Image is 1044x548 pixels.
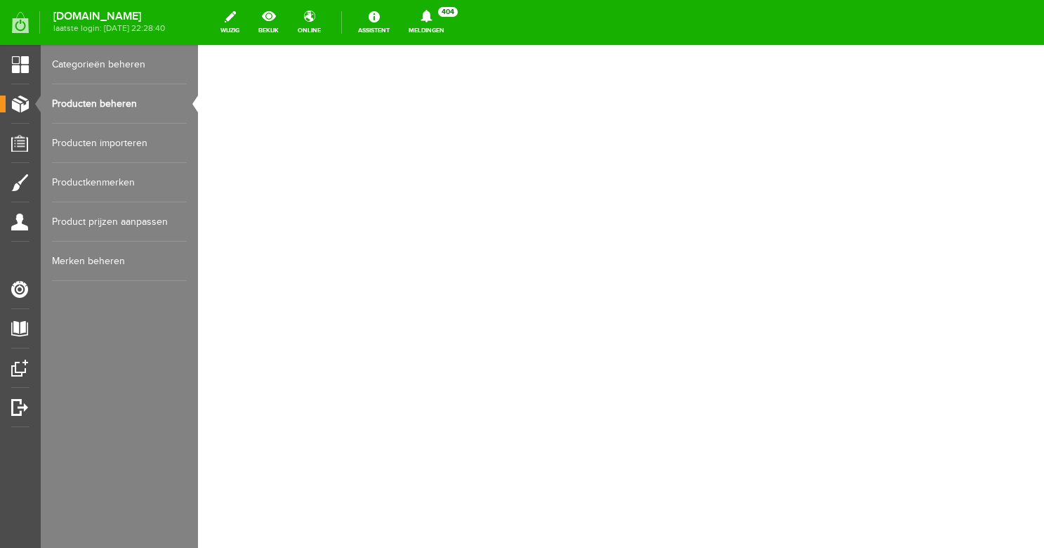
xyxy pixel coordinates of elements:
a: Productkenmerken [52,163,187,202]
a: Meldingen404 [400,7,453,38]
a: bekijk [250,7,287,38]
a: wijzig [212,7,248,38]
span: 404 [438,7,458,17]
a: Categorieën beheren [52,45,187,84]
a: Producten importeren [52,124,187,163]
a: online [289,7,329,38]
a: Product prijzen aanpassen [52,202,187,242]
a: Assistent [350,7,398,38]
strong: [DOMAIN_NAME] [53,13,165,20]
a: Producten beheren [52,84,187,124]
span: laatste login: [DATE] 22:28:40 [53,25,165,32]
a: Merken beheren [52,242,187,281]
